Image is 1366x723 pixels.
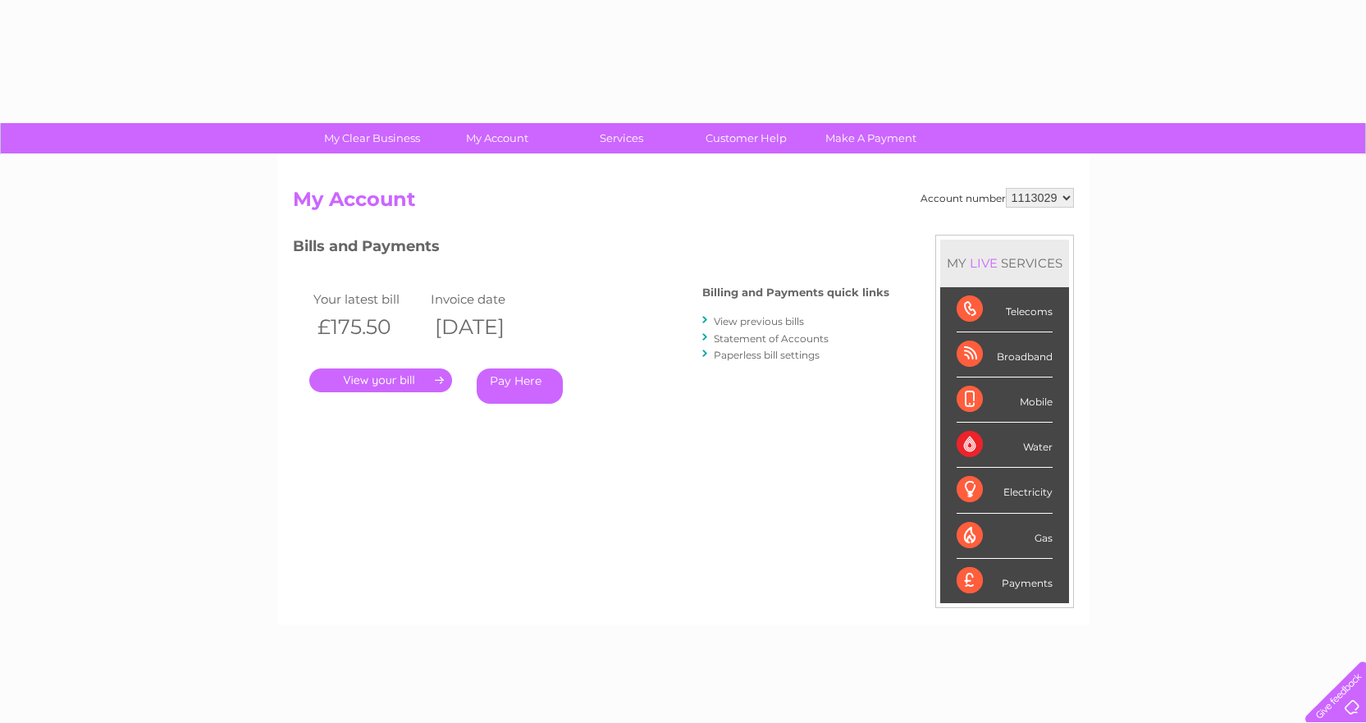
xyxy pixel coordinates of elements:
[940,240,1069,286] div: MY SERVICES
[957,514,1053,559] div: Gas
[714,349,820,361] a: Paperless bill settings
[702,286,889,299] h4: Billing and Payments quick links
[921,188,1074,208] div: Account number
[957,332,1053,378] div: Broadband
[714,315,804,327] a: View previous bills
[477,368,563,404] a: Pay Here
[427,288,545,310] td: Invoice date
[957,423,1053,468] div: Water
[966,255,1001,271] div: LIVE
[309,288,427,310] td: Your latest bill
[554,123,689,153] a: Services
[293,235,889,263] h3: Bills and Payments
[714,332,829,345] a: Statement of Accounts
[429,123,564,153] a: My Account
[957,559,1053,603] div: Payments
[803,123,939,153] a: Make A Payment
[304,123,440,153] a: My Clear Business
[957,378,1053,423] div: Mobile
[427,310,545,344] th: [DATE]
[309,310,427,344] th: £175.50
[957,287,1053,332] div: Telecoms
[309,368,452,392] a: .
[293,188,1074,219] h2: My Account
[678,123,814,153] a: Customer Help
[957,468,1053,513] div: Electricity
